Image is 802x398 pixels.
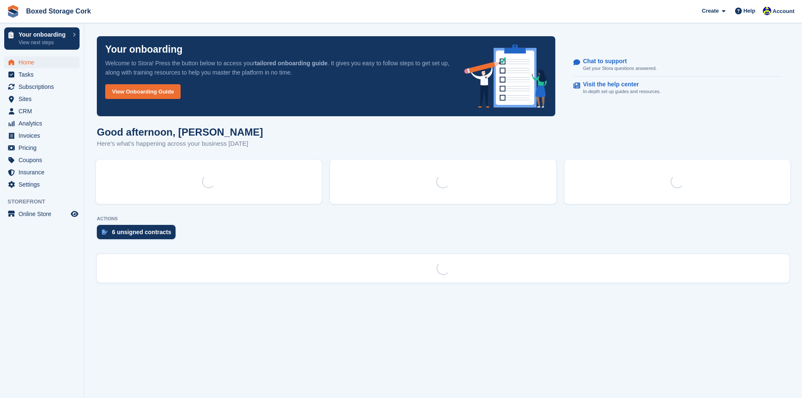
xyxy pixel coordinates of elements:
[255,60,328,67] strong: tailored onboarding guide
[583,88,661,95] p: In-depth set up guides and resources.
[19,154,69,166] span: Coupons
[573,77,781,99] a: Visit the help center In-depth set up guides and resources.
[69,209,80,219] a: Preview store
[105,84,181,99] a: View Onboarding Guide
[19,81,69,93] span: Subscriptions
[19,105,69,117] span: CRM
[4,130,80,142] a: menu
[19,56,69,68] span: Home
[4,69,80,80] a: menu
[19,32,69,37] p: Your onboarding
[97,216,789,222] p: ACTIONS
[19,208,69,220] span: Online Store
[19,93,69,105] span: Sites
[112,229,171,235] div: 6 unsigned contracts
[4,118,80,129] a: menu
[102,230,108,235] img: contract_signature_icon-13c848040528278c33f63329250d36e43548de30e8caae1d1a13099fd9432cc5.svg
[4,179,80,190] a: menu
[19,39,69,46] p: View next steps
[4,56,80,68] a: menu
[19,69,69,80] span: Tasks
[19,166,69,178] span: Insurance
[97,225,180,243] a: 6 unsigned contracts
[773,7,794,16] span: Account
[105,45,183,54] p: Your onboarding
[19,118,69,129] span: Analytics
[702,7,719,15] span: Create
[4,93,80,105] a: menu
[4,105,80,117] a: menu
[573,53,781,77] a: Chat to support Get your Stora questions answered.
[4,27,80,50] a: Your onboarding View next steps
[19,130,69,142] span: Invoices
[4,142,80,154] a: menu
[583,81,654,88] p: Visit the help center
[23,4,94,18] a: Boxed Storage Cork
[97,126,263,138] h1: Good afternoon, [PERSON_NAME]
[4,166,80,178] a: menu
[8,198,84,206] span: Storefront
[105,59,451,77] p: Welcome to Stora! Press the button below to access your . It gives you easy to follow steps to ge...
[743,7,755,15] span: Help
[763,7,771,15] img: Vincent
[7,5,19,18] img: stora-icon-8386f47178a22dfd0bd8f6a31ec36ba5ce8667c1dd55bd0f319d3a0aa187defe.svg
[97,139,263,149] p: Here's what's happening across your business [DATE]
[19,142,69,154] span: Pricing
[4,81,80,93] a: menu
[464,45,547,108] img: onboarding-info-6c161a55d2c0e0a8cae90662b2fe09162a5109e8cc188191df67fb4f79e88e88.svg
[583,58,650,65] p: Chat to support
[4,208,80,220] a: menu
[583,65,657,72] p: Get your Stora questions answered.
[19,179,69,190] span: Settings
[4,154,80,166] a: menu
